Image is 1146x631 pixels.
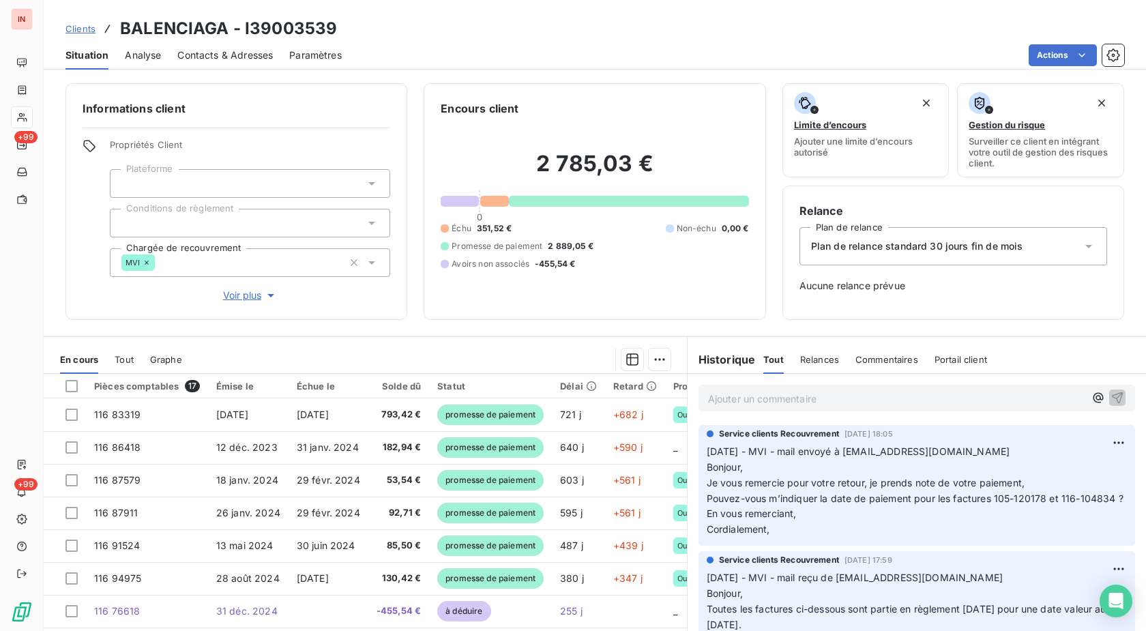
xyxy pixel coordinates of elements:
button: Limite d’encoursAjouter une limite d’encours autorisé [782,83,950,177]
span: +99 [14,131,38,143]
div: Pièces comptables [94,380,200,392]
span: promesse de paiement [437,535,544,556]
a: Clients [65,22,95,35]
span: 116 86418 [94,441,141,453]
span: 255 j [560,605,583,617]
span: En cours [60,354,98,365]
span: -455,54 € [535,258,575,270]
span: 116 94975 [94,572,141,584]
span: En vous remerciant, [707,508,797,519]
span: Situation [65,48,108,62]
span: 30 juin 2024 [297,540,355,551]
span: 595 j [560,507,583,518]
span: 18 janv. 2024 [216,474,278,486]
span: Voir plus [223,289,278,302]
span: Limite d’encours [794,119,866,130]
span: 28 août 2024 [216,572,280,584]
span: Aucune relance prévue [799,279,1107,293]
span: Tout [763,354,784,365]
span: Oui [677,509,690,517]
span: 53,54 € [377,473,421,487]
button: Gestion du risqueSurveiller ce client en intégrant votre outil de gestion des risques client. [957,83,1124,177]
div: Retard [613,381,657,392]
span: 487 j [560,540,583,551]
input: Ajouter une valeur [121,177,132,190]
button: Actions [1029,44,1097,66]
span: Toutes les factures ci-dessous sont partie en règlement [DATE] pour une date valeur au [DATE]. [707,603,1109,630]
span: -455,54 € [377,604,421,618]
div: IN [11,8,33,30]
span: 640 j [560,441,584,453]
span: Ajouter une limite d’encours autorisé [794,136,938,158]
span: 116 83319 [94,409,141,420]
span: Graphe [150,354,182,365]
span: _ [673,605,677,617]
span: Non-échu [677,222,716,235]
span: 116 91524 [94,540,140,551]
span: MVI [126,259,140,267]
span: Oui [677,574,690,583]
span: 0,00 € [722,222,749,235]
span: Relances [800,354,839,365]
span: [DATE] - MVI - mail envoyé à [EMAIL_ADDRESS][DOMAIN_NAME] Bonjour, [707,445,1010,473]
span: 31 janv. 2024 [297,441,359,453]
span: Portail client [935,354,987,365]
span: Gestion du risque [969,119,1045,130]
span: +99 [14,478,38,490]
div: Solde dû [377,381,421,392]
span: 380 j [560,572,584,584]
span: [DATE] [297,409,329,420]
span: [DATE] - MVI - mail reçu de [EMAIL_ADDRESS][DOMAIN_NAME] Bonjour, [707,572,1003,599]
span: Propriétés Client [110,139,390,158]
span: Service clients Recouvrement [719,554,839,566]
h6: Relance [799,203,1107,219]
span: promesse de paiement [437,568,544,589]
span: +682 j [613,409,643,420]
span: Oui [677,476,690,484]
span: Avoirs non associés [452,258,529,270]
span: Cordialement, [707,523,770,535]
input: Ajouter une valeur [155,256,166,269]
span: [DATE] 17:59 [844,556,892,564]
div: Statut [437,381,544,392]
span: 13 mai 2024 [216,540,274,551]
span: Oui [677,411,690,419]
span: +347 j [613,572,643,584]
span: Je vous remercie pour votre retour, je prends note de votre paiement, [707,477,1025,488]
button: Voir plus [110,288,390,303]
span: +439 j [613,540,643,551]
h6: Informations client [83,100,390,117]
span: 130,42 € [377,572,421,585]
span: 116 76618 [94,605,140,617]
span: Pouvez-vous m’indiquer la date de paiement pour les factures 105-120178 et 116-104834 ? [707,493,1123,504]
span: à déduire [437,601,490,621]
span: [DATE] 18:05 [844,430,893,438]
h2: 2 785,03 € [441,150,748,191]
span: 26 janv. 2024 [216,507,280,518]
span: 12 déc. 2023 [216,441,278,453]
span: promesse de paiement [437,437,544,458]
span: 17 [185,380,200,392]
span: _ [673,441,677,453]
h3: BALENCIAGA - I39003539 [120,16,337,41]
div: Open Intercom Messenger [1100,585,1132,617]
span: +590 j [613,441,643,453]
div: Échue le [297,381,360,392]
span: [DATE] [297,572,329,584]
span: +561 j [613,507,641,518]
span: 29 févr. 2024 [297,507,360,518]
span: 793,42 € [377,408,421,422]
span: promesse de paiement [437,470,544,490]
span: promesse de paiement [437,503,544,523]
span: promesse de paiement [437,405,544,425]
span: Contacts & Adresses [177,48,273,62]
span: Commentaires [855,354,918,365]
div: Délai [560,381,597,392]
span: 721 j [560,409,581,420]
span: 182,94 € [377,441,421,454]
div: Émise le [216,381,280,392]
span: 31 déc. 2024 [216,605,278,617]
span: Plan de relance standard 30 jours fin de mois [811,239,1023,253]
span: 116 87579 [94,474,141,486]
span: 29 févr. 2024 [297,474,360,486]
